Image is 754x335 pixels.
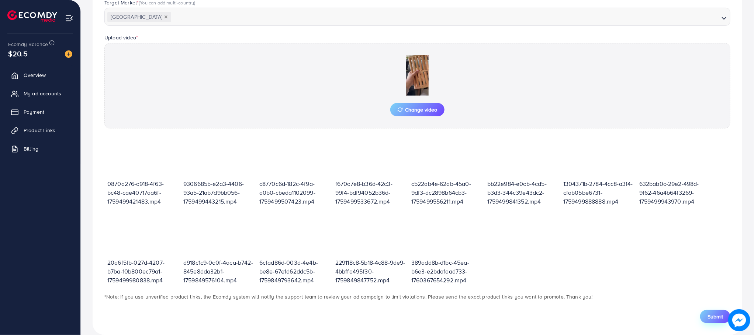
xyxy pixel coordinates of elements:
[65,50,72,58] img: image
[164,15,168,19] button: Deselect Pakistan
[7,47,28,60] span: $20.5
[24,127,55,134] span: Product Links
[411,179,481,206] p: c522ab4e-62ab-45a0-9df3-dc2898b64cb3-1759499556211.mp4
[24,71,46,79] span: Overview
[8,40,48,48] span: Ecomdy Balance
[24,90,61,97] span: My ad accounts
[639,179,709,206] p: 632bab0c-29e2-498d-9f62-46a4b64f3269-1759499943970.mp4
[259,258,329,285] p: 6cfad86d-003d-4e4b-be8e-67e1d62ddc5b-1759849793642.mp4
[335,179,405,206] p: f670c7e8-b36d-42c3-99f4-bdf94052b36d-1759499533672.mp4
[24,108,44,116] span: Payment
[6,141,75,156] a: Billing
[728,309,750,331] img: image
[708,313,723,320] span: Submit
[183,258,253,285] p: d918c1c9-0c0f-4aca-b742-845e8dda32b1-1759849576104.mp4
[172,12,719,23] input: Search for option
[411,258,481,285] p: 389add8b-d1bc-45ea-b6e3-e2bdafaad733-1760367654292.mp4
[563,179,633,206] p: 1304371b-2784-4cc8-a3f4-cfab05be6731-1759499888888.mp4
[6,68,75,82] a: Overview
[104,34,138,41] label: Upload video
[24,145,38,152] span: Billing
[7,10,57,22] img: logo
[390,103,445,116] button: Change video
[398,107,437,112] span: Change video
[104,8,730,25] div: Search for option
[6,123,75,138] a: Product Links
[6,86,75,101] a: My ad accounts
[381,55,454,96] img: Preview Image
[107,258,177,285] p: 20a6f5fb-027d-4207-b7ba-10b800ec79a1-1759499980838.mp4
[6,105,75,119] a: Payment
[183,179,253,206] p: 9306685b-e2a3-4406-93a5-21ab7d9bb056-1759499443215.mp4
[104,292,730,301] p: *Note: If you use unverified product links, the Ecomdy system will notify the support team to rev...
[107,12,171,22] span: [GEOGRAPHIC_DATA]
[487,179,557,206] p: bb22e984-e0cb-4cd5-b3d3-344c39e43dc2-1759499841352.mp4
[65,14,73,22] img: menu
[259,179,329,206] p: c8770c6d-182c-4f9a-a0b0-cbeda1102099-1759499507423.mp4
[335,258,405,285] p: 229118c8-5b18-4c88-9de9-4bbffa495f30-1759849847752.mp4
[700,310,730,323] button: Submit
[107,179,177,206] p: 0870a276-c918-4f63-bc48-cae40717aa6f-1759499421483.mp4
